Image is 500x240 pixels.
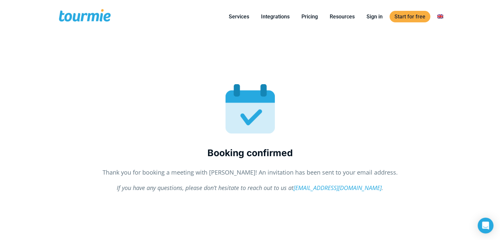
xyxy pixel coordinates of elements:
[297,12,323,21] a: Pricing
[478,218,493,233] div: Open Intercom Messenger
[58,168,442,177] p: Thank you for booking a meeting with [PERSON_NAME]! An invitation has been sent to your email add...
[362,12,388,21] a: Sign in
[58,147,442,159] h3: Booking confirmed
[294,184,382,192] a: [EMAIL_ADDRESS][DOMAIN_NAME]
[390,11,430,22] a: Start for free
[325,12,360,21] a: Resources
[224,12,254,21] a: Services
[256,12,295,21] a: Integrations
[117,184,383,192] em: If you have any questions, please don’t hesitate to reach out to us at .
